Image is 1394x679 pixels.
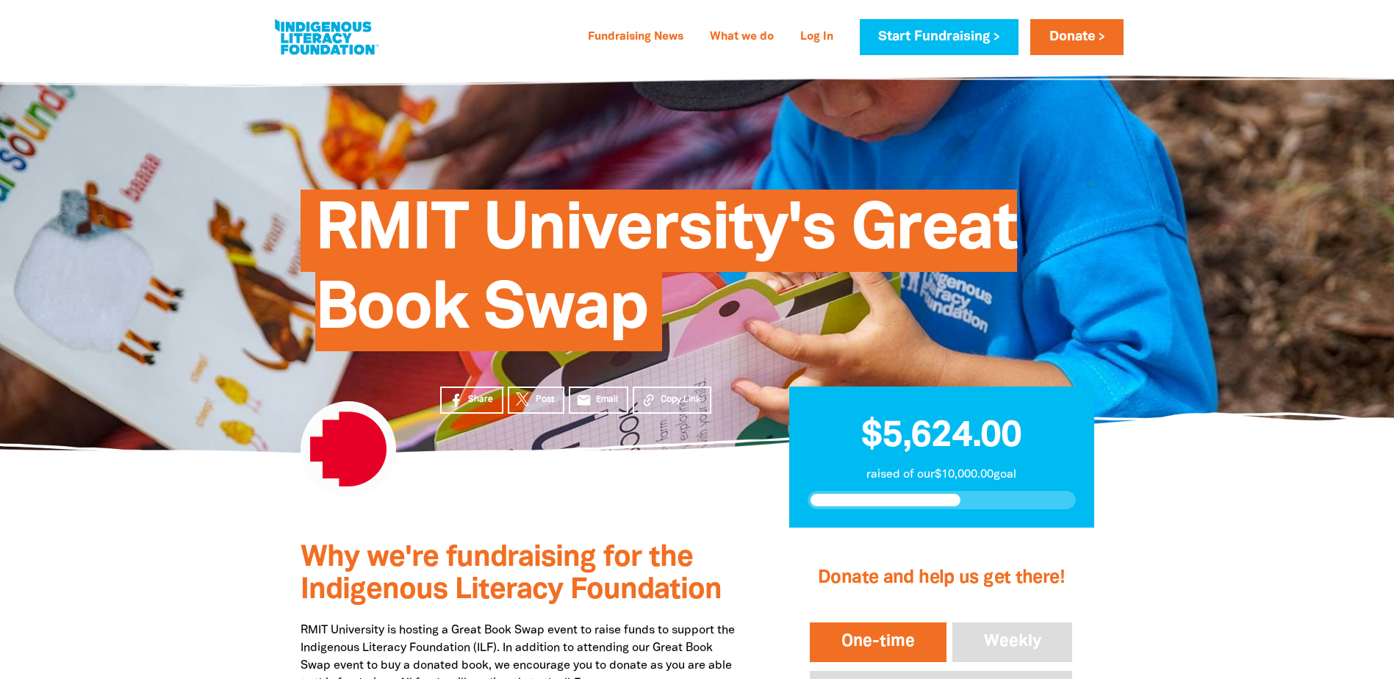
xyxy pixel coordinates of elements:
[701,26,783,49] a: What we do
[468,393,493,406] span: Share
[315,201,1017,351] span: RMIT University's Great Book Swap
[440,387,503,414] a: Share
[791,26,842,49] a: Log In
[807,619,949,665] button: One-time
[808,466,1076,484] p: raised of our $10,000.00 goal
[661,393,701,406] span: Copy Link
[807,549,1075,608] h2: Donate and help us get there!
[579,26,692,49] a: Fundraising News
[301,545,722,604] span: Why we're fundraising for the Indigenous Literacy Foundation
[1030,19,1123,55] a: Donate
[569,387,629,414] a: emailEmail
[576,392,592,408] i: email
[633,387,711,414] button: Copy Link
[860,19,1018,55] a: Start Fundraising
[596,393,618,406] span: Email
[508,387,564,414] a: Post
[949,619,1076,665] button: Weekly
[861,420,1021,453] span: $5,624.00
[536,393,554,406] span: Post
